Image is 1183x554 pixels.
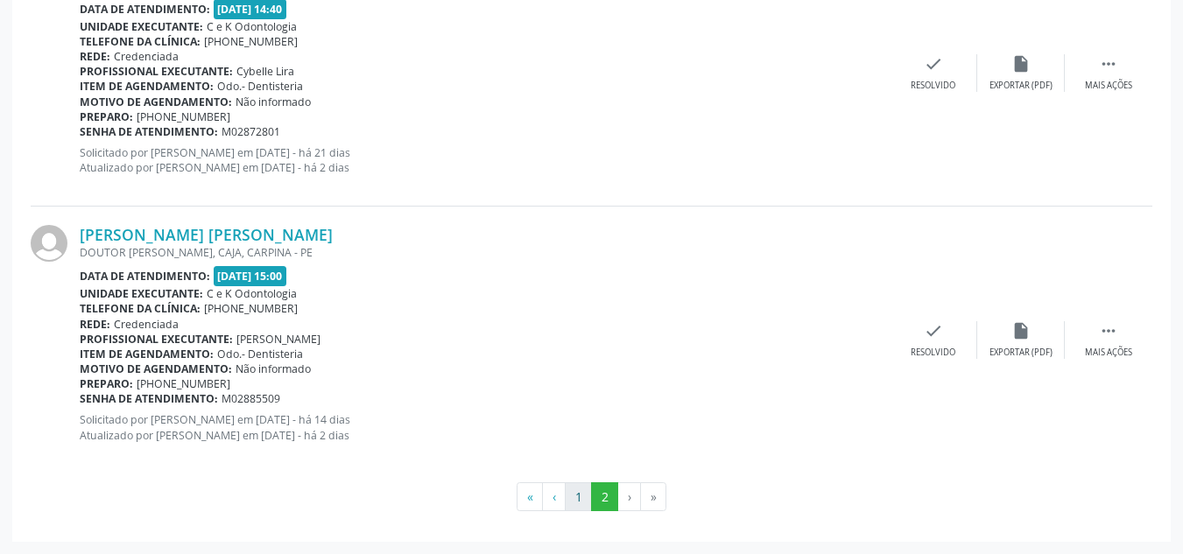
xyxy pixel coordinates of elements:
[542,482,566,512] button: Go to previous page
[924,54,943,74] i: check
[214,266,287,286] span: [DATE] 15:00
[80,95,232,109] b: Motivo de agendamento:
[80,145,890,175] p: Solicitado por [PERSON_NAME] em [DATE] - há 21 dias Atualizado por [PERSON_NAME] em [DATE] - há 2...
[137,376,230,391] span: [PHONE_NUMBER]
[1011,54,1031,74] i: insert_drive_file
[236,64,294,79] span: Cybelle Lira
[80,49,110,64] b: Rede:
[31,482,1152,512] ul: Pagination
[80,34,201,49] b: Telefone da clínica:
[236,95,311,109] span: Não informado
[31,225,67,262] img: img
[80,332,233,347] b: Profissional executante:
[204,34,298,49] span: [PHONE_NUMBER]
[80,412,890,442] p: Solicitado por [PERSON_NAME] em [DATE] - há 14 dias Atualizado por [PERSON_NAME] em [DATE] - há 2...
[80,2,210,17] b: Data de atendimento:
[80,109,133,124] b: Preparo:
[80,124,218,139] b: Senha de atendimento:
[80,225,333,244] a: [PERSON_NAME] [PERSON_NAME]
[80,361,232,376] b: Motivo de agendamento:
[80,317,110,332] b: Rede:
[217,79,303,94] span: Odo.- Dentisteria
[80,391,218,406] b: Senha de atendimento:
[236,361,311,376] span: Não informado
[591,482,618,512] button: Go to page 2
[1099,321,1118,340] i: 
[222,391,280,406] span: M02885509
[207,19,297,34] span: C e K Odontologia
[1085,347,1132,359] div: Mais ações
[80,19,203,34] b: Unidade executante:
[80,376,133,391] b: Preparo:
[80,269,210,284] b: Data de atendimento:
[80,301,201,316] b: Telefone da clínica:
[924,321,943,340] i: check
[137,109,230,124] span: [PHONE_NUMBER]
[565,482,592,512] button: Go to page 1
[80,347,214,361] b: Item de agendamento:
[989,80,1053,92] div: Exportar (PDF)
[80,79,214,94] b: Item de agendamento:
[222,124,280,139] span: M02872801
[911,80,955,92] div: Resolvido
[1011,321,1031,340] i: insert_drive_file
[114,317,179,332] span: Credenciada
[1099,54,1118,74] i: 
[80,245,890,260] div: DOUTOR [PERSON_NAME], CAJA, CARPINA - PE
[517,482,543,512] button: Go to first page
[207,286,297,301] span: C e K Odontologia
[204,301,298,316] span: [PHONE_NUMBER]
[80,64,233,79] b: Profissional executante:
[80,286,203,301] b: Unidade executante:
[911,347,955,359] div: Resolvido
[217,347,303,361] span: Odo.- Dentisteria
[236,332,320,347] span: [PERSON_NAME]
[1085,80,1132,92] div: Mais ações
[989,347,1053,359] div: Exportar (PDF)
[114,49,179,64] span: Credenciada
